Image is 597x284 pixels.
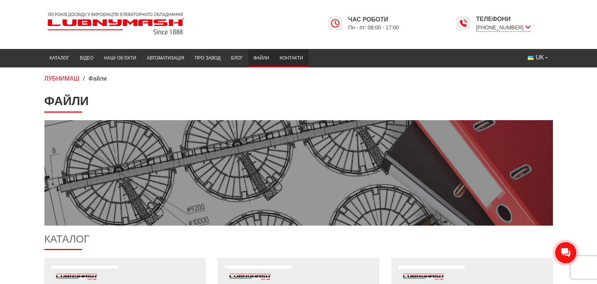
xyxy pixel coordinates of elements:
[44,233,553,250] h2: Каталог
[189,51,226,66] a: Про завод
[226,51,248,66] a: Блог
[141,51,189,66] a: Автоматизація
[89,75,107,82] span: Файли
[274,51,308,66] a: Контакти
[348,15,399,24] span: Час роботи
[476,15,531,23] span: Телефони
[44,75,79,82] a: ЛУБНИМАШ
[476,24,531,32] span: [PHONE_NUMBER]
[522,51,553,64] button: UK
[459,19,468,28] img: Lubnymash time icon
[99,51,141,66] a: Наші об’єкти
[44,9,188,38] img: Lubnymash
[348,24,399,31] span: Пн - пт: 08:00 - 17:00
[75,51,99,66] a: Відео
[536,53,544,62] span: UK
[528,56,534,60] img: Українська
[44,51,75,66] a: Каталог
[248,51,275,66] a: Файли
[44,94,553,113] h1: Файли
[331,19,340,28] img: Lubnymash time icon
[83,75,84,82] span: /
